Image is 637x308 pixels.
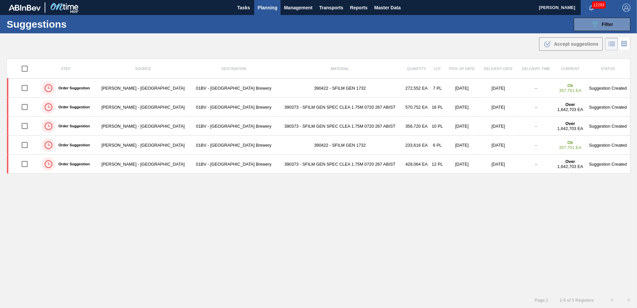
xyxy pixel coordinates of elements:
td: Suggestion Created [586,155,630,174]
a: Order Suggestion[PERSON_NAME] - [GEOGRAPHIC_DATA]01BV - [GEOGRAPHIC_DATA] Brewery390422 - SFILM G... [7,136,630,155]
td: [DATE] [479,117,517,136]
td: 272,552 EA [403,79,430,98]
label: Order Suggestion [55,124,90,128]
span: Delivery Date [484,67,513,71]
td: - [517,117,555,136]
td: 390373 - SFILM GEN SPEC CLEA 1.75M 0720 267 ABIST [277,98,403,117]
label: Order Suggestion [55,105,90,109]
td: [DATE] [445,136,479,155]
img: TNhmsLtSVTkK8tSr43FrP2fwEKptu5GPRR3wAAAABJRU5ErkJggg== [9,5,41,11]
td: 01BV - [GEOGRAPHIC_DATA] Brewery [191,136,277,155]
td: 390422 - SFILM GEN 1732 [277,79,403,98]
td: 10 PL [430,117,445,136]
span: 1,642,703 EA [557,164,583,169]
td: [PERSON_NAME] - [GEOGRAPHIC_DATA] [96,136,191,155]
span: 1,642,703 EA [557,107,583,112]
span: Filter [602,22,613,27]
button: Accept suggestions [539,37,603,51]
td: - [517,136,555,155]
span: Accept suggestions [554,41,598,47]
td: - [517,98,555,117]
span: Lot [434,67,441,71]
td: [PERSON_NAME] - [GEOGRAPHIC_DATA] [96,117,191,136]
span: Status [601,67,615,71]
span: Destination [221,67,246,71]
span: Pick up Date [449,67,475,71]
td: 570,752 EA [403,98,430,117]
label: Order Suggestion [55,143,90,147]
span: Step [61,67,71,71]
td: [DATE] [445,117,479,136]
strong: Over [565,159,575,164]
td: 16 PL [430,98,445,117]
td: 6 PL [430,136,445,155]
label: Order Suggestion [55,162,90,166]
div: List Vision [605,38,618,50]
td: Suggestion Created [586,79,630,98]
span: Reports [350,4,367,12]
td: Suggestion Created [586,136,630,155]
td: - [517,79,555,98]
button: Filter [574,18,630,31]
span: Material [331,67,349,71]
span: Transports [319,4,343,12]
td: - [517,155,555,174]
td: [DATE] [445,79,479,98]
a: Order Suggestion[PERSON_NAME] - [GEOGRAPHIC_DATA]01BV - [GEOGRAPHIC_DATA] Brewery390373 - SFILM G... [7,117,630,136]
td: 233,616 EA [403,136,430,155]
td: 390373 - SFILM GEN SPEC CLEA 1.75M 0720 267 ABIST [277,155,403,174]
td: [DATE] [479,98,517,117]
span: Tasks [236,4,251,12]
td: 7 PL [430,79,445,98]
td: 01BV - [GEOGRAPHIC_DATA] Brewery [191,79,277,98]
td: [DATE] [479,155,517,174]
strong: Ok [567,83,573,88]
span: Master Data [374,4,400,12]
td: Suggestion Created [586,117,630,136]
td: 390373 - SFILM GEN SPEC CLEA 1.75M 0720 267 ABIST [277,117,403,136]
td: 01BV - [GEOGRAPHIC_DATA] Brewery [191,117,277,136]
td: Suggestion Created [586,98,630,117]
button: Notifications [581,3,602,12]
td: [DATE] [479,136,517,155]
span: 12293 [592,1,606,9]
span: Delivery Time [522,67,550,71]
strong: Over [565,121,575,126]
td: [PERSON_NAME] - [GEOGRAPHIC_DATA] [96,155,191,174]
td: [DATE] [445,155,479,174]
span: Planning [258,4,277,12]
span: Page : 1 [534,298,548,303]
span: Quantity [407,67,426,71]
td: [PERSON_NAME] - [GEOGRAPHIC_DATA] [96,79,191,98]
td: 390422 - SFILM GEN 1732 [277,136,403,155]
span: Current [561,67,579,71]
label: Order Suggestion [55,86,90,90]
td: [PERSON_NAME] - [GEOGRAPHIC_DATA] [96,98,191,117]
span: 1,642,703 EA [557,126,583,131]
span: 357,751 EA [559,88,581,93]
td: 01BV - [GEOGRAPHIC_DATA] Brewery [191,98,277,117]
td: [DATE] [445,98,479,117]
td: 428,064 EA [403,155,430,174]
td: [DATE] [479,79,517,98]
div: Card Vision [618,38,630,50]
span: Management [284,4,313,12]
a: Order Suggestion[PERSON_NAME] - [GEOGRAPHIC_DATA]01BV - [GEOGRAPHIC_DATA] Brewery390373 - SFILM G... [7,98,630,117]
strong: Over [565,102,575,107]
td: 356,720 EA [403,117,430,136]
a: Order Suggestion[PERSON_NAME] - [GEOGRAPHIC_DATA]01BV - [GEOGRAPHIC_DATA] Brewery390422 - SFILM G... [7,79,630,98]
td: 01BV - [GEOGRAPHIC_DATA] Brewery [191,155,277,174]
strong: Ok [567,140,573,145]
span: Source [135,67,151,71]
img: Logout [622,4,630,12]
td: 12 PL [430,155,445,174]
h1: Suggestions [7,20,125,28]
a: Order Suggestion[PERSON_NAME] - [GEOGRAPHIC_DATA]01BV - [GEOGRAPHIC_DATA] Brewery390373 - SFILM G... [7,155,630,174]
span: 1 - 5 of 5 Registers [558,298,594,303]
span: 357,751 EA [559,145,581,150]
